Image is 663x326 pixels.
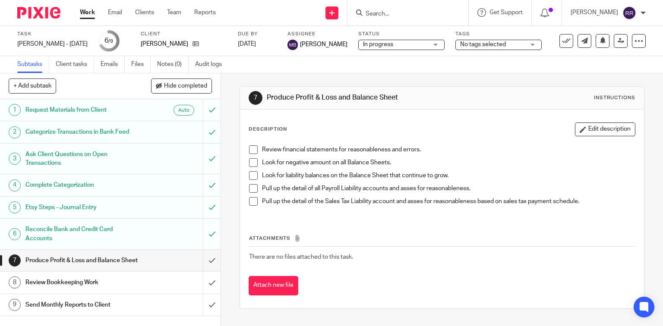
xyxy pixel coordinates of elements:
[460,41,506,47] span: No tags selected
[141,31,227,38] label: Client
[25,103,138,116] h1: Request Materials from Client
[151,78,212,93] button: Hide completed
[238,31,277,38] label: Due by
[9,78,56,93] button: + Add subtask
[141,40,188,48] p: [PERSON_NAME]
[174,105,194,116] div: Auto
[571,8,618,17] p: [PERSON_NAME]
[9,179,21,191] div: 4
[17,56,49,73] a: Subtasks
[25,179,138,191] h1: Complete Categorization
[594,94,635,101] div: Instructions
[9,201,21,213] div: 5
[249,126,287,133] p: Description
[157,56,189,73] a: Notes (0)
[262,171,635,180] p: Look for liability balances on the Balance Sheet that continue to grow.
[25,276,138,289] h1: Review Bookkeeping Work
[363,41,393,47] span: In progress
[194,8,216,17] a: Reports
[108,8,122,17] a: Email
[262,197,635,206] p: Pull up the detail of the Sales Tax Liability account and asses for reasonableness based on sales...
[80,8,95,17] a: Work
[17,7,60,19] img: Pixie
[131,56,151,73] a: Files
[249,236,290,241] span: Attachments
[25,125,138,138] h1: Categorize Transactions in Bank Feed
[489,9,523,16] span: Get Support
[9,254,21,266] div: 7
[9,126,21,138] div: 2
[300,40,347,49] span: [PERSON_NAME]
[249,91,262,105] div: 7
[17,31,88,38] label: Task
[9,153,21,165] div: 3
[25,223,138,245] h1: Reconcile Bank and Credit Card Accounts
[249,254,353,260] span: There are no files attached to this task.
[17,40,88,48] div: [PERSON_NAME] - [DATE]
[267,93,460,102] h1: Produce Profit & Loss and Balance Sheet
[104,36,113,46] div: 6
[262,145,635,154] p: Review financial statements for reasonableness and errors.
[287,31,347,38] label: Assignee
[287,40,298,50] img: svg%3E
[25,298,138,311] h1: Send Monthly Reports to Client
[25,148,138,170] h1: Ask Client Questions on Open Transactions
[167,8,181,17] a: Team
[25,254,138,267] h1: Produce Profit & Loss and Balance Sheet
[9,299,21,311] div: 9
[262,158,635,167] p: Look for negative amount on all Balance Sheets.
[25,201,138,214] h1: Etsy Steps - Journal Entry
[262,184,635,193] p: Pull up the detail of all Payroll Liability accounts and asses for reasonableness.
[101,56,125,73] a: Emails
[9,276,21,288] div: 8
[358,31,445,38] label: Status
[249,276,298,295] button: Attach new file
[238,41,256,47] span: [DATE]
[195,56,228,73] a: Audit logs
[9,228,21,240] div: 6
[56,56,94,73] a: Client tasks
[108,39,113,44] small: /9
[575,122,635,136] button: Edit description
[622,6,636,20] img: svg%3E
[455,31,542,38] label: Tags
[17,40,88,48] div: Jane - Aug 2025
[164,83,207,90] span: Hide completed
[9,104,21,116] div: 1
[135,8,154,17] a: Clients
[365,10,442,18] input: Search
